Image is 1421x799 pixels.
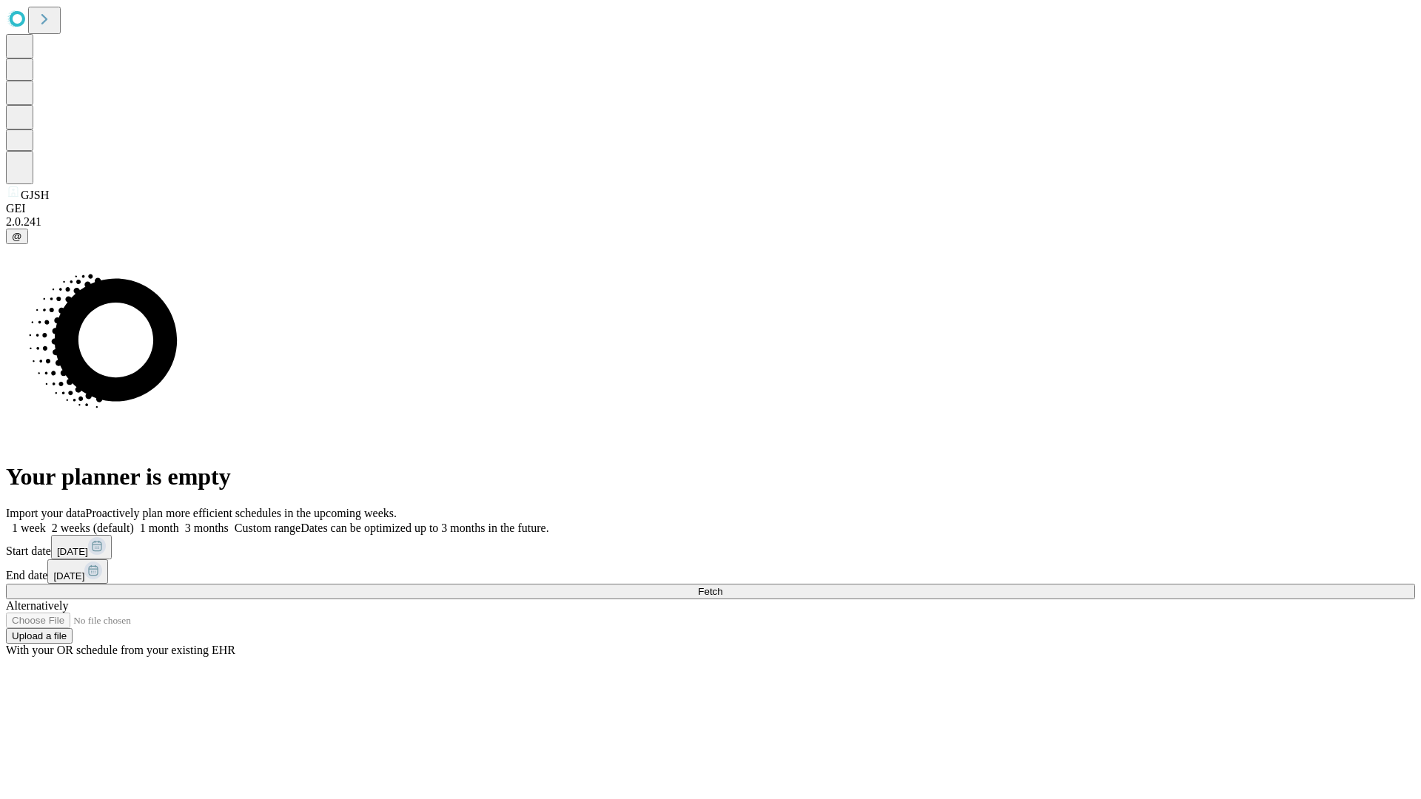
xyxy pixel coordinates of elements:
div: 2.0.241 [6,215,1415,229]
button: @ [6,229,28,244]
div: GEI [6,202,1415,215]
span: Dates can be optimized up to 3 months in the future. [300,522,548,534]
span: [DATE] [53,570,84,581]
span: Fetch [698,586,722,597]
span: With your OR schedule from your existing EHR [6,644,235,656]
span: 3 months [185,522,229,534]
span: 2 weeks (default) [52,522,134,534]
div: Start date [6,535,1415,559]
button: Upload a file [6,628,73,644]
div: End date [6,559,1415,584]
button: Fetch [6,584,1415,599]
span: 1 month [140,522,179,534]
button: [DATE] [47,559,108,584]
span: Import your data [6,507,86,519]
span: @ [12,231,22,242]
button: [DATE] [51,535,112,559]
h1: Your planner is empty [6,463,1415,490]
span: GJSH [21,189,49,201]
span: [DATE] [57,546,88,557]
span: 1 week [12,522,46,534]
span: Alternatively [6,599,68,612]
span: Custom range [235,522,300,534]
span: Proactively plan more efficient schedules in the upcoming weeks. [86,507,397,519]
